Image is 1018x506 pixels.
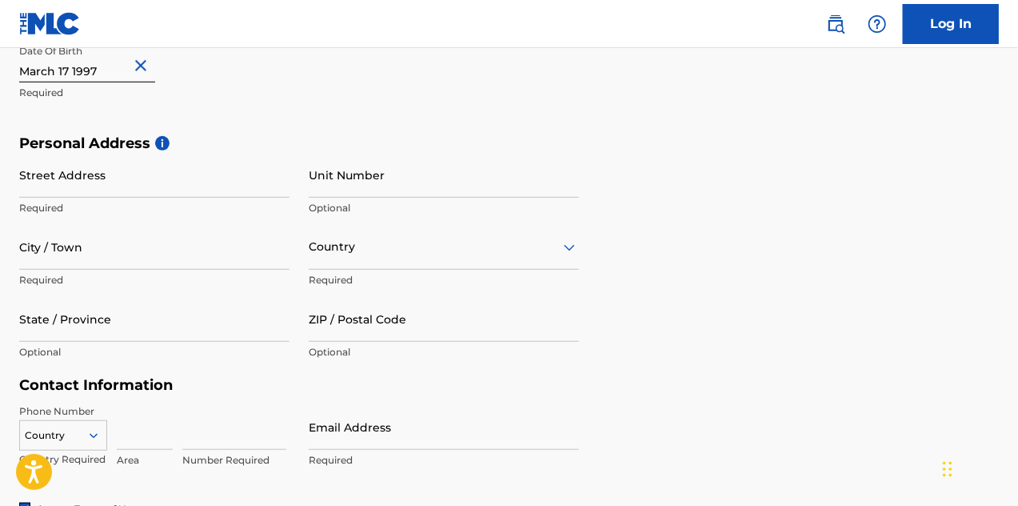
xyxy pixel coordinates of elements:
[182,453,286,468] p: Number Required
[943,445,952,493] div: Arrastrar
[155,136,170,151] span: i
[131,42,155,90] button: Close
[309,345,579,359] p: Optional
[19,345,289,359] p: Optional
[19,135,999,153] h5: Personal Address
[19,452,107,467] p: Country Required
[19,201,289,215] p: Required
[903,4,999,44] a: Log In
[309,273,579,287] p: Required
[938,429,1018,506] div: Widget de chat
[861,8,893,40] div: Help
[938,429,1018,506] iframe: Chat Widget
[309,201,579,215] p: Optional
[19,86,289,100] p: Required
[19,376,579,395] h5: Contact Information
[19,273,289,287] p: Required
[826,14,845,34] img: search
[868,14,887,34] img: help
[309,453,579,468] p: Required
[820,8,852,40] a: Public Search
[19,12,81,35] img: MLC Logo
[117,453,173,468] p: Area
